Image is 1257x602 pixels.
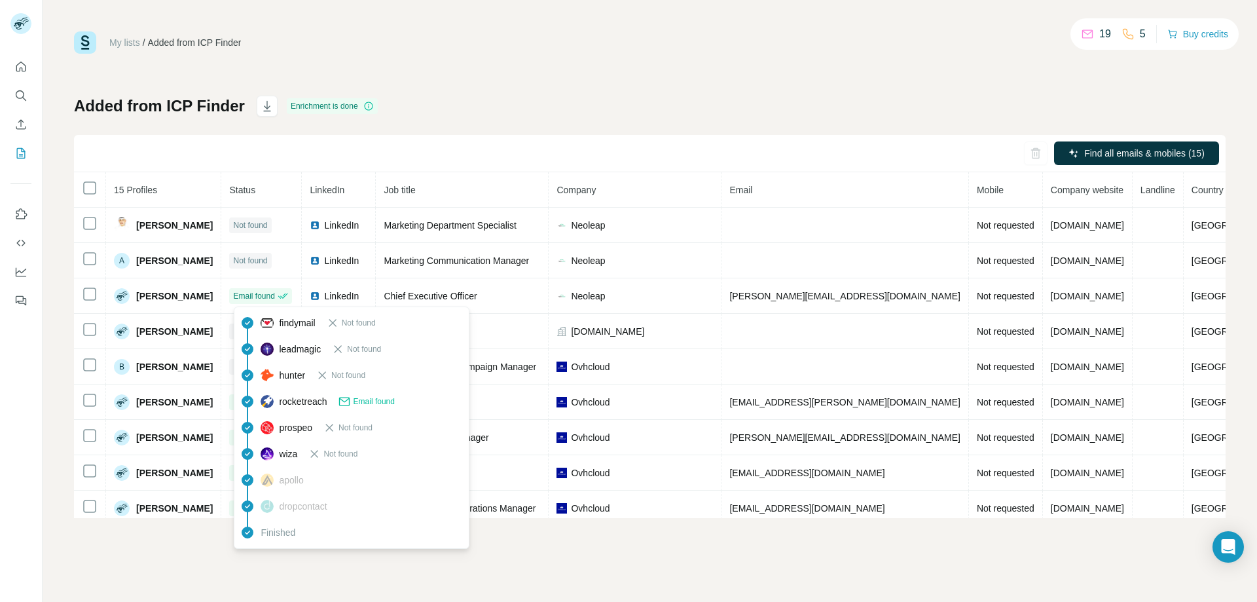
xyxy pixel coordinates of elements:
[556,220,567,231] img: company-logo
[384,432,488,443] span: Event Marketing Manager
[1140,185,1175,195] span: Landline
[556,432,567,443] img: company-logo
[261,369,274,381] img: provider hunter logo
[1051,397,1124,407] span: [DOMAIN_NAME]
[977,468,1034,478] span: Not requested
[1084,147,1205,160] span: Find all emails & mobiles (15)
[384,185,415,195] span: Job title
[279,369,305,382] span: hunter
[1051,362,1124,372] span: [DOMAIN_NAME]
[977,185,1004,195] span: Mobile
[331,369,365,381] span: Not found
[1212,531,1244,563] div: Open Intercom Messenger
[571,431,610,444] span: Ovhcloud
[323,448,357,460] span: Not found
[10,55,31,79] button: Quick start
[279,500,327,513] span: dropcontact
[136,325,213,338] span: [PERSON_NAME]
[233,219,267,231] span: Not found
[10,113,31,136] button: Enrich CSV
[1054,141,1219,165] button: Find all emails & mobiles (15)
[729,468,884,478] span: [EMAIL_ADDRESS][DOMAIN_NAME]
[310,185,344,195] span: LinkedIn
[310,291,320,301] img: LinkedIn logo
[136,396,213,409] span: [PERSON_NAME]
[10,202,31,226] button: Use Surfe on LinkedIn
[310,255,320,266] img: LinkedIn logo
[556,255,567,266] img: company-logo
[10,84,31,107] button: Search
[279,421,312,434] span: prospeo
[347,343,381,355] span: Not found
[1051,468,1124,478] span: [DOMAIN_NAME]
[279,474,303,487] span: apollo
[1051,255,1124,266] span: [DOMAIN_NAME]
[1192,185,1224,195] span: Country
[10,141,31,165] button: My lists
[571,502,610,515] span: Ovhcloud
[287,98,378,114] div: Enrichment is done
[977,362,1034,372] span: Not requested
[136,360,213,373] span: [PERSON_NAME]
[1051,220,1124,231] span: [DOMAIN_NAME]
[233,290,274,302] span: Email found
[729,503,884,514] span: [EMAIL_ADDRESS][DOMAIN_NAME]
[279,316,315,329] span: findymail
[1051,432,1124,443] span: [DOMAIN_NAME]
[556,185,596,195] span: Company
[324,254,359,267] span: LinkedIn
[338,422,373,434] span: Not found
[1140,26,1146,42] p: 5
[261,395,274,408] img: provider rocketreach logo
[10,231,31,255] button: Use Surfe API
[74,96,245,117] h1: Added from ICP Finder
[977,220,1034,231] span: Not requested
[261,526,295,539] span: Finished
[136,502,213,515] span: [PERSON_NAME]
[114,394,130,410] img: Avatar
[384,291,477,301] span: Chief Executive Officer
[114,253,130,269] div: A
[729,185,752,195] span: Email
[114,465,130,481] img: Avatar
[114,500,130,516] img: Avatar
[136,254,213,267] span: [PERSON_NAME]
[977,397,1034,407] span: Not requested
[556,503,567,514] img: company-logo
[977,291,1034,301] span: Not requested
[136,431,213,444] span: [PERSON_NAME]
[729,432,960,443] span: [PERSON_NAME][EMAIL_ADDRESS][DOMAIN_NAME]
[571,219,605,232] span: Neoleap
[1051,185,1123,195] span: Company website
[556,468,567,478] img: company-logo
[10,289,31,312] button: Feedback
[136,466,213,480] span: [PERSON_NAME]
[1051,291,1124,301] span: [DOMAIN_NAME]
[556,362,567,372] img: company-logo
[571,466,610,480] span: Ovhcloud
[261,343,274,356] img: provider leadmagic logo
[114,185,157,195] span: 15 Profiles
[384,220,516,231] span: Marketing Department Specialist
[354,396,395,407] span: Email found
[310,220,320,231] img: LinkedIn logo
[109,37,140,48] a: My lists
[114,430,130,445] img: Avatar
[342,317,376,329] span: Not found
[977,503,1034,514] span: Not requested
[571,290,605,303] span: Neoleap
[233,255,267,267] span: Not found
[148,36,242,49] div: Added from ICP Finder
[114,288,130,304] img: Avatar
[1051,503,1124,514] span: [DOMAIN_NAME]
[571,396,610,409] span: Ovhcloud
[977,326,1034,337] span: Not requested
[384,255,529,266] span: Marketing Communication Manager
[279,447,297,461] span: wiza
[729,291,960,301] span: [PERSON_NAME][EMAIL_ADDRESS][DOMAIN_NAME]
[279,343,321,356] span: leadmagic
[279,395,327,408] span: rocketreach
[556,291,567,301] img: company-logo
[556,397,567,407] img: company-logo
[1167,25,1228,43] button: Buy credits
